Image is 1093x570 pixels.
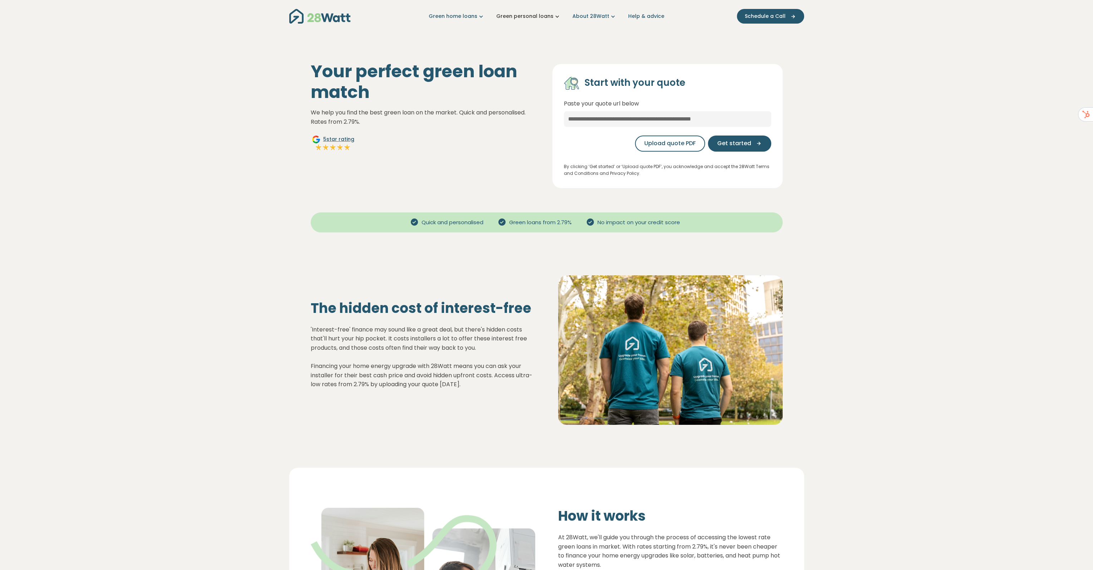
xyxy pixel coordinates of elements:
[329,144,336,151] img: Full star
[311,325,535,389] p: 'Interest-free' finance may sound like a great deal, but there's hidden costs that'll hurt your h...
[289,7,804,25] nav: Main navigation
[429,13,485,20] a: Green home loans
[737,9,804,24] button: Schedule a Call
[344,144,351,151] img: Full star
[635,136,705,152] button: Upload quote PDF
[595,218,683,227] span: No impact on your credit score
[644,139,696,148] span: Upload quote PDF
[745,13,786,20] span: Schedule a Call
[564,163,771,177] p: By clicking ‘Get started’ or ‘Upload quote PDF’, you acknowledge and accept the 28Watt Terms and ...
[572,13,617,20] a: About 28Watt
[311,108,541,126] p: We help you find the best green loan on the market. Quick and personalised. Rates from 2.79%.
[628,13,664,20] a: Help & advice
[558,533,783,569] p: At 28Watt, we'll guide you through the process of accessing the lowest rate green loans in market...
[311,135,355,152] a: Google5star ratingFull starFull starFull starFull starFull star
[419,218,486,227] span: Quick and personalised
[289,9,350,24] img: 28Watt
[558,275,783,425] img: Solar panel installation on a residential roof
[311,61,541,102] h1: Your perfect green loan match
[496,13,561,20] a: Green personal loans
[564,99,771,108] p: Paste your quote url below
[585,77,685,89] h4: Start with your quote
[708,136,771,152] button: Get started
[311,300,535,316] h2: The hidden cost of interest-free
[506,218,575,227] span: Green loans from 2.79%
[322,144,329,151] img: Full star
[312,135,320,144] img: Google
[558,508,783,524] h2: How it works
[1057,536,1093,570] iframe: Chat Widget
[323,136,354,143] span: 5 star rating
[336,144,344,151] img: Full star
[315,144,322,151] img: Full star
[717,139,751,148] span: Get started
